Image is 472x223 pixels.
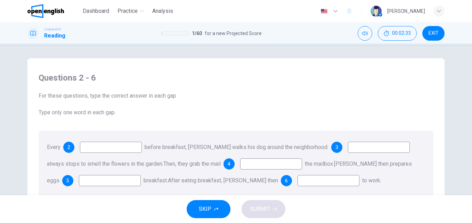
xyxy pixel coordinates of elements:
[320,9,328,14] img: en
[152,7,173,15] span: Analysis
[205,29,262,38] span: for a new Projected Score
[44,27,61,32] span: Linguaskill
[80,5,112,17] button: Dashboard
[187,200,230,218] button: SKIP
[305,160,334,167] span: the mailbox.
[39,72,433,83] h4: Questions 2 - 6
[335,145,338,150] span: 3
[192,29,202,38] span: 1 / 60
[429,31,439,36] span: EXIT
[422,26,445,41] button: EXIT
[149,5,176,17] button: Analysis
[44,32,65,40] h1: Reading
[39,92,433,100] span: For these questions, type the correct answer in each gap
[47,144,60,150] span: Every
[47,160,163,167] span: always stops to smell the flowers in the garden.
[83,7,109,15] span: Dashboard
[168,177,278,184] span: After eating breakfast, [PERSON_NAME] then
[115,5,147,17] button: Practice
[39,108,433,117] span: Type only one word in each gap.
[362,177,381,184] span: to work.
[199,204,211,214] span: SKIP
[358,26,372,41] div: Mute
[378,26,417,41] div: Hide
[67,145,70,150] span: 2
[228,162,230,166] span: 4
[378,26,417,41] button: 00:02:33
[387,7,425,15] div: [PERSON_NAME]
[145,144,328,150] span: before breakfast, [PERSON_NAME] walks his dog around the neighborhood.
[27,4,80,18] a: OpenEnglish logo
[163,160,221,167] span: Then, they grab the mail
[392,31,411,36] span: 00:02:33
[144,177,168,184] span: breakfast.
[117,7,138,15] span: Practice
[27,4,64,18] img: OpenEnglish logo
[285,178,288,183] span: 6
[66,178,69,183] span: 5
[371,6,382,17] img: Profile picture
